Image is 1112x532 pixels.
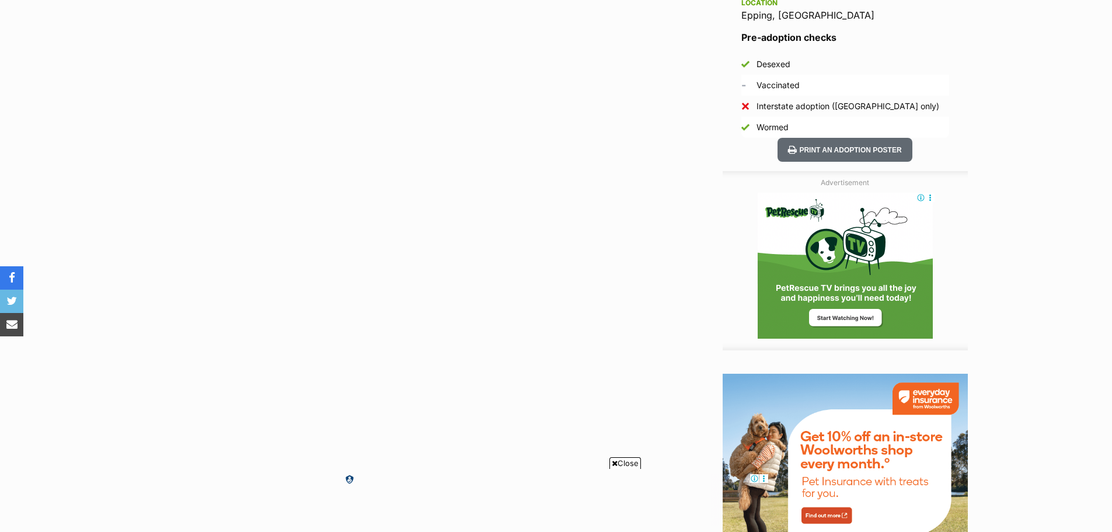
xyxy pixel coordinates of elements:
[757,58,790,70] div: Desexed
[344,474,769,526] iframe: Advertisement
[755,193,935,339] iframe: Advertisement
[741,123,750,131] img: Yes
[741,79,746,92] span: Unknown
[723,171,968,350] div: Advertisement
[741,60,750,68] img: Yes
[741,30,949,44] h3: Pre-adoption checks
[778,138,912,162] button: Print an adoption poster
[741,102,750,110] img: No
[757,121,789,133] div: Wormed
[757,100,939,112] div: Interstate adoption ([GEOGRAPHIC_DATA] only)
[757,79,800,91] div: Vaccinated
[609,457,641,469] span: Close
